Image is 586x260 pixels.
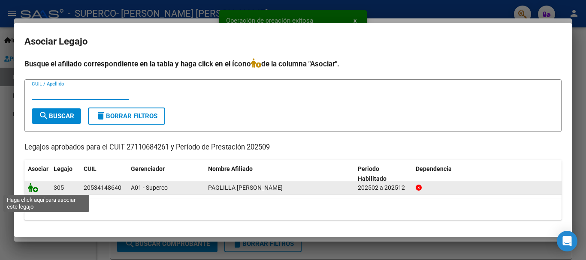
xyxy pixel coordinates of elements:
[557,231,577,251] div: Open Intercom Messenger
[39,112,74,120] span: Buscar
[358,183,409,193] div: 202502 a 202512
[54,184,64,191] span: 305
[416,165,452,172] span: Dependencia
[88,108,165,125] button: Borrar Filtros
[24,33,562,50] h2: Asociar Legajo
[50,160,80,188] datatable-header-cell: Legajo
[24,198,562,220] div: 1 registros
[24,160,50,188] datatable-header-cell: Asociar
[24,58,562,69] h4: Busque el afiliado correspondiente en la tabla y haga click en el ícono de la columna "Asociar".
[96,112,157,120] span: Borrar Filtros
[84,183,121,193] div: 20534148640
[80,160,127,188] datatable-header-cell: CUIL
[131,184,168,191] span: A01 - Superco
[208,184,283,191] span: PAGLILLA LEON
[54,165,72,172] span: Legajo
[358,165,387,182] span: Periodo Habilitado
[354,160,412,188] datatable-header-cell: Periodo Habilitado
[127,160,205,188] datatable-header-cell: Gerenciador
[84,165,97,172] span: CUIL
[39,111,49,121] mat-icon: search
[96,111,106,121] mat-icon: delete
[28,165,48,172] span: Asociar
[208,165,253,172] span: Nombre Afiliado
[24,142,562,153] p: Legajos aprobados para el CUIT 27110684261 y Período de Prestación 202509
[32,108,81,124] button: Buscar
[205,160,354,188] datatable-header-cell: Nombre Afiliado
[131,165,165,172] span: Gerenciador
[412,160,562,188] datatable-header-cell: Dependencia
